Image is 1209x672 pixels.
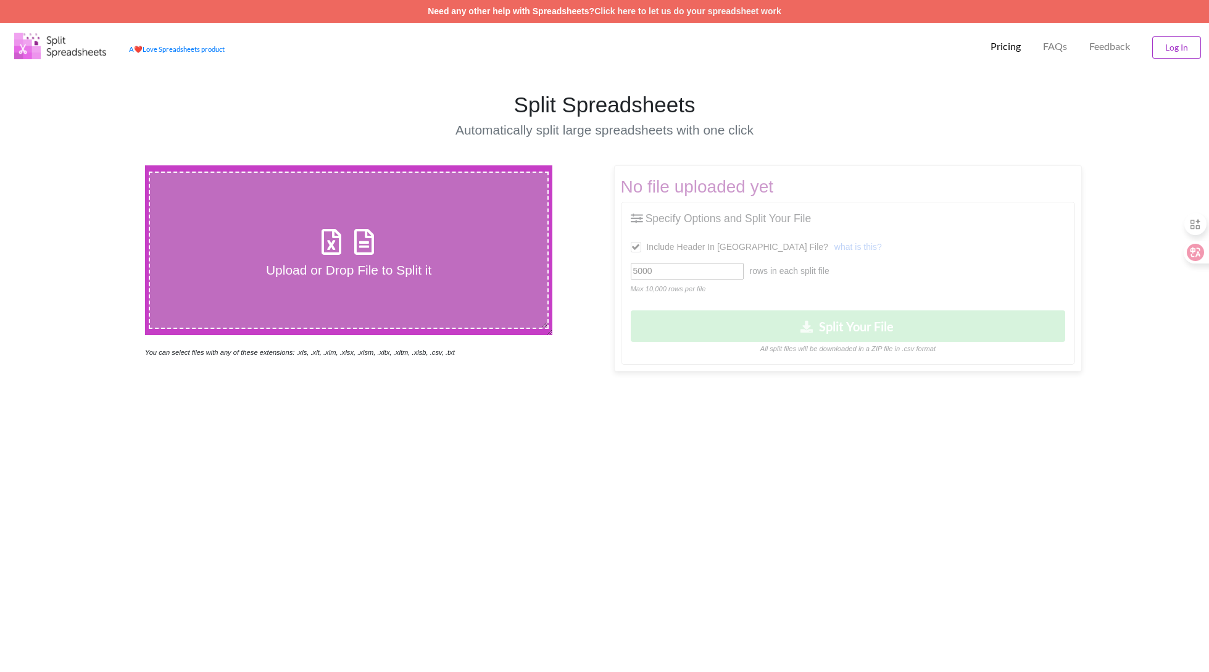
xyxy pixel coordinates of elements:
[594,6,781,16] a: Click here to let us do your spreadsheet work
[307,122,902,138] h4: Automatically split large spreadsheets with one click
[129,45,225,53] a: AheartLove Spreadsheets product
[145,349,455,356] i: You can select files with any of these extensions: .xls, .xlt, .xlm, .xlsx, .xlsm, .xltx, .xltm, ...
[991,40,1021,53] p: Pricing
[14,33,107,59] img: Logo.png
[134,45,143,53] span: heart
[1089,41,1130,51] span: Feedback
[1152,36,1201,59] button: Log In
[1043,40,1067,53] p: FAQs
[150,262,547,278] h4: Upload or Drop File to Split it
[307,92,902,118] h1: Split Spreadsheets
